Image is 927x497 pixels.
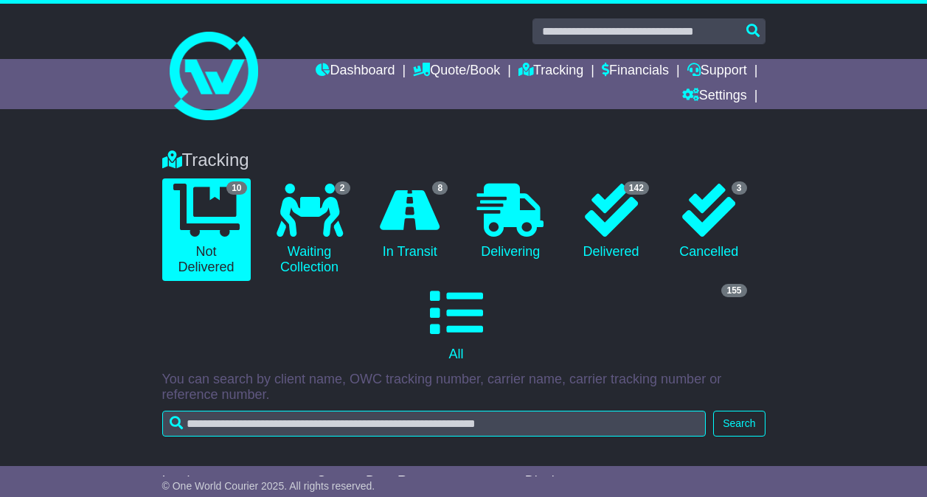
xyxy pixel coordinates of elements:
[687,59,747,84] a: Support
[316,59,395,84] a: Dashboard
[265,178,354,281] a: 2 Waiting Collection
[162,178,251,281] a: 10 Not Delivered
[466,178,555,265] a: Delivering
[369,178,452,265] a: 8 In Transit
[732,181,747,195] span: 3
[162,480,375,492] span: © One World Courier 2025. All rights reserved.
[525,473,605,490] div: Display
[602,59,669,84] a: Financials
[316,473,507,490] div: Custom Date Range
[569,178,653,265] a: 142 Delivered
[721,284,746,297] span: 155
[713,411,765,437] button: Search
[413,59,500,84] a: Quote/Book
[162,281,751,368] a: 155 All
[518,59,583,84] a: Tracking
[335,181,350,195] span: 2
[432,181,448,195] span: 8
[667,178,751,265] a: 3 Cancelled
[682,84,747,109] a: Settings
[226,181,246,195] span: 10
[162,372,765,403] p: You can search by client name, OWC tracking number, carrier name, carrier tracking number or refe...
[162,473,302,490] div: Invoice
[624,181,649,195] span: 142
[155,150,773,171] div: Tracking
